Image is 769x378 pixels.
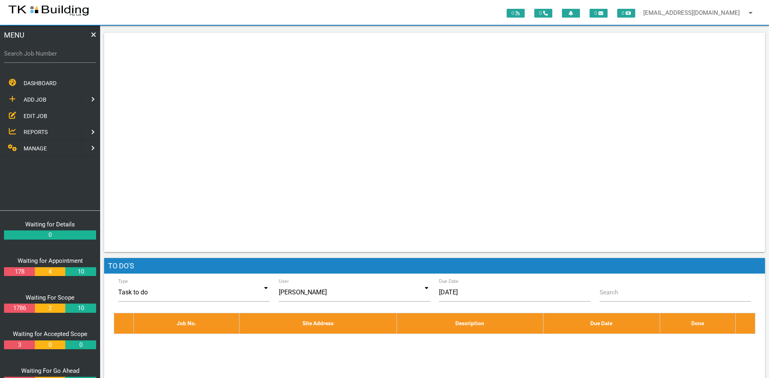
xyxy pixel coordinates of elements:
th: Site Address [240,313,397,334]
a: 178 [4,267,34,276]
a: Waiting for Appointment [18,257,83,264]
span: MENU [4,30,24,40]
a: Waiting for Details [25,221,75,228]
label: Search Job Number [4,49,96,58]
span: 0 [534,9,552,18]
h1: To Do's [104,258,765,274]
a: 3 [4,340,34,350]
a: Waiting For Scope [26,294,74,301]
span: 0 [590,9,608,18]
span: 0 [507,9,525,18]
span: DASHBOARD [24,80,56,86]
th: Due Date [543,313,660,334]
img: s3file [8,4,89,17]
label: Search [600,288,618,297]
a: 10 [65,267,96,276]
a: 4 [35,267,65,276]
span: ADD JOB [24,96,46,103]
label: Due Date [439,278,459,285]
label: Type [118,278,128,285]
a: 2 [35,304,65,313]
th: Description [397,313,543,334]
span: MANAGE [24,145,47,152]
th: Done [660,313,736,334]
span: 0 [617,9,635,18]
a: Waiting for Accepted Scope [13,330,87,338]
label: User [279,278,289,285]
a: Waiting For Go Ahead [21,367,79,374]
span: EDIT JOB [24,112,47,119]
a: 0 [35,340,65,350]
a: 1786 [4,304,34,313]
th: Job No. [133,313,240,334]
a: 0 [65,340,96,350]
a: 0 [4,230,96,240]
a: 10 [65,304,96,313]
span: REPORTS [24,129,48,135]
